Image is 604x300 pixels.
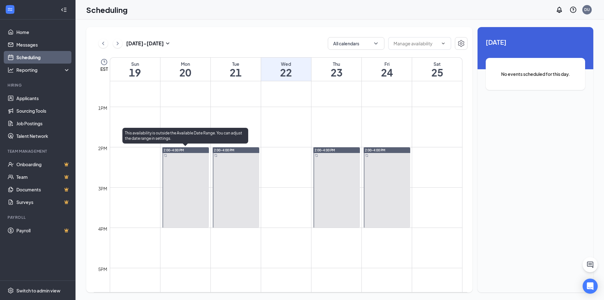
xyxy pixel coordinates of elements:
[61,7,67,13] svg: Collapse
[261,61,311,67] div: Wed
[16,117,70,130] a: Job Postings
[16,51,70,64] a: Scheduling
[583,279,598,294] div: Open Intercom Messenger
[583,257,598,272] button: ChatActive
[164,154,167,157] svg: Sync
[362,58,412,81] a: October 24, 2025
[7,6,13,13] svg: WorkstreamLogo
[16,26,70,38] a: Home
[373,40,379,47] svg: ChevronDown
[16,92,70,105] a: Applicants
[16,158,70,171] a: OnboardingCrown
[362,61,412,67] div: Fri
[311,61,361,67] div: Thu
[412,67,462,78] h1: 25
[412,61,462,67] div: Sat
[97,185,109,192] div: 3pm
[486,37,585,47] span: [DATE]
[311,67,361,78] h1: 23
[457,40,465,47] svg: Settings
[412,58,462,81] a: October 25, 2025
[97,105,109,111] div: 1pm
[115,40,121,47] svg: ChevronRight
[97,145,109,152] div: 2pm
[97,266,109,273] div: 5pm
[122,128,248,144] div: This availability is outside the Available Date Range. You can adjust the date range in settings.
[8,215,69,220] div: Payroll
[211,67,261,78] h1: 21
[584,7,590,12] div: DU
[98,39,108,48] button: ChevronLeft
[8,82,69,88] div: Hiring
[441,41,446,46] svg: ChevronDown
[16,196,70,208] a: SurveysCrown
[16,287,60,294] div: Switch to admin view
[110,61,160,67] div: Sun
[164,40,171,47] svg: SmallChevronDown
[16,130,70,142] a: Talent Network
[328,37,384,50] button: All calendarsChevronDown
[365,154,368,157] svg: Sync
[97,225,109,232] div: 4pm
[8,287,14,294] svg: Settings
[113,39,122,48] button: ChevronRight
[160,58,210,81] a: October 20, 2025
[164,148,184,152] span: 2:00-4:00 PM
[261,67,311,78] h1: 22
[455,37,467,50] button: Settings
[100,58,108,66] svg: Clock
[394,40,438,47] input: Manage availability
[16,224,70,237] a: PayrollCrown
[498,71,573,77] span: No events scheduled for this day.
[211,58,261,81] a: October 21, 2025
[311,58,361,81] a: October 23, 2025
[586,261,594,269] svg: ChatActive
[315,154,318,157] svg: Sync
[126,40,164,47] h3: [DATE] - [DATE]
[16,38,70,51] a: Messages
[100,40,106,47] svg: ChevronLeft
[211,61,261,67] div: Tue
[8,67,14,73] svg: Analysis
[569,6,577,14] svg: QuestionInfo
[261,58,311,81] a: October 22, 2025
[16,183,70,196] a: DocumentsCrown
[110,58,160,81] a: October 19, 2025
[315,148,335,152] span: 2:00-4:00 PM
[365,148,385,152] span: 2:00-4:00 PM
[16,67,70,73] div: Reporting
[16,171,70,183] a: TeamCrown
[556,6,563,14] svg: Notifications
[160,61,210,67] div: Mon
[8,149,69,154] div: Team Management
[100,66,108,72] span: EST
[160,67,210,78] h1: 20
[86,4,128,15] h1: Scheduling
[110,67,160,78] h1: 19
[362,67,412,78] h1: 24
[16,105,70,117] a: Sourcing Tools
